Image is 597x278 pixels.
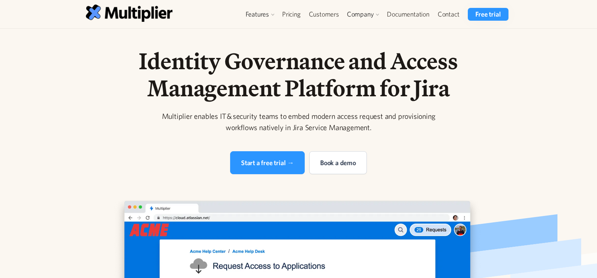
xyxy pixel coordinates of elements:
[320,158,356,168] div: Book a demo
[242,8,278,21] div: Features
[154,111,443,133] div: Multiplier enables IT & security teams to embed modern access request and provisioning workflows ...
[347,10,374,19] div: Company
[246,10,269,19] div: Features
[106,47,492,102] h1: Identity Governance and Access Management Platform for Jira
[343,8,383,21] div: Company
[434,8,464,21] a: Contact
[305,8,343,21] a: Customers
[278,8,305,21] a: Pricing
[241,158,294,168] div: Start a free trial →
[468,8,508,21] a: Free trial
[309,151,367,174] a: Book a demo
[230,151,305,174] a: Start a free trial →
[383,8,433,21] a: Documentation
